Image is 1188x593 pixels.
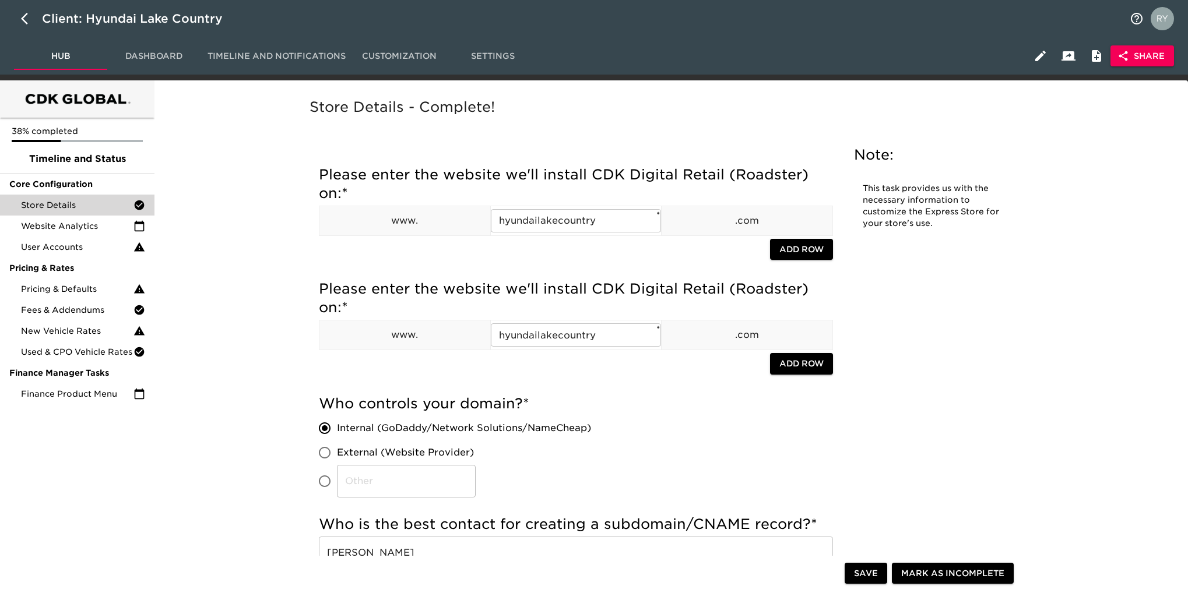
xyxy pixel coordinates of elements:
span: Store Details [21,199,133,211]
p: www. [319,328,490,342]
span: Core Configuration [9,178,145,190]
button: notifications [1123,5,1151,33]
img: Profile [1151,7,1174,30]
span: Website Analytics [21,220,133,232]
p: This task provides us with the necessary information to customize the Express Store for your stor... [863,183,1003,230]
button: Add Row [770,353,833,375]
span: Internal (GoDaddy/Network Solutions/NameCheap) [337,421,591,435]
h5: Note: [854,146,1011,164]
h5: Store Details - Complete! [310,98,1028,117]
span: Timeline and Notifications [208,49,346,63]
button: Share [1110,45,1174,67]
h5: Who controls your domain? [319,394,833,413]
p: .com [662,328,832,342]
span: Fees & Addendums [21,304,133,316]
span: Customization [360,49,439,63]
span: Timeline and Status [9,152,145,166]
span: User Accounts [21,241,133,253]
div: Client: Hyundai Lake Country [42,9,239,28]
span: Finance Product Menu [21,388,133,400]
span: Used & CPO Vehicle Rates [21,346,133,358]
p: .com [662,214,832,228]
span: Hub [21,49,100,63]
button: Internal Notes and Comments [1082,42,1110,70]
span: Mark as Incomplete [901,566,1004,581]
button: Add Row [770,239,833,260]
p: 38% completed [12,125,143,137]
span: Add Row [779,356,824,371]
span: Share [1120,49,1165,63]
button: Client View [1055,42,1082,70]
span: Pricing & Defaults [21,283,133,295]
input: Other [337,465,476,497]
p: www. [319,214,490,228]
span: Add Row [779,242,824,257]
h5: Please enter the website we'll install CDK Digital Retail (Roadster) on: [319,280,833,317]
span: Dashboard [114,49,194,63]
h5: Who is the best contact for creating a subdomain/CNAME record? [319,515,833,534]
button: Edit Hub [1027,42,1055,70]
span: Pricing & Rates [9,262,145,274]
span: New Vehicle Rates [21,325,133,337]
span: Finance Manager Tasks [9,367,145,379]
span: Save [854,566,878,581]
h5: Please enter the website we'll install CDK Digital Retail (Roadster) on: [319,165,833,203]
span: Settings [453,49,532,63]
button: Save [845,563,887,584]
span: External (Website Provider) [337,446,474,460]
button: Mark as Incomplete [892,563,1014,584]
